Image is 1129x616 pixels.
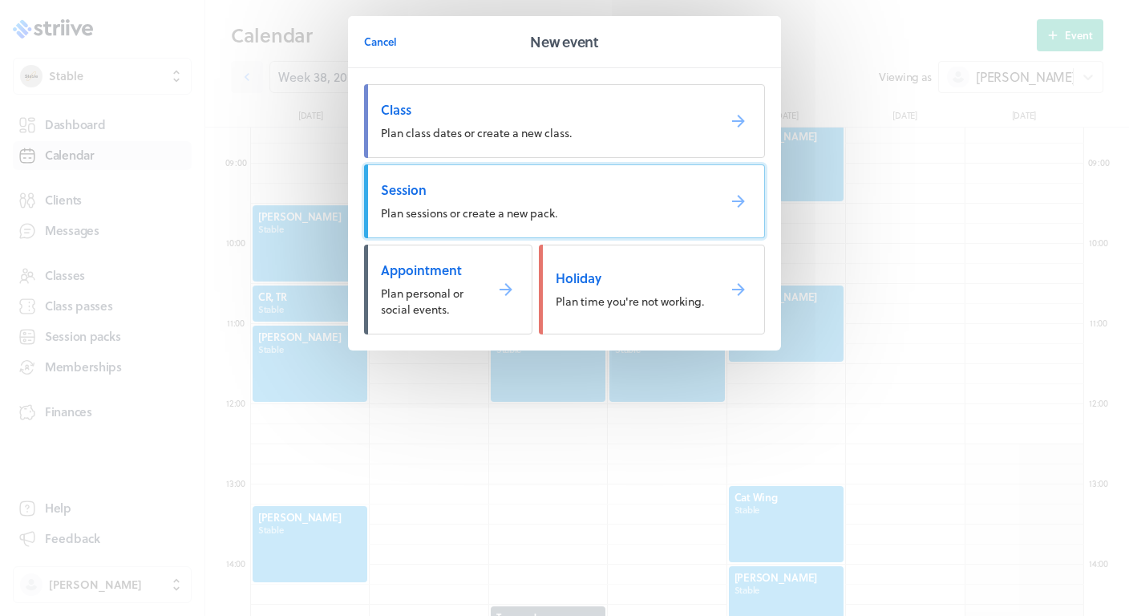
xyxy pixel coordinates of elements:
span: Holiday [556,269,704,287]
span: Plan personal or social events. [381,285,463,318]
span: Class [381,101,704,119]
span: Session [381,181,704,199]
span: Cancel [364,34,397,49]
span: Plan time you're not working. [556,293,704,310]
span: Appointment [381,261,471,279]
span: Plan class dates or create a new class. [381,124,572,141]
button: Cancel [364,26,397,58]
h2: New event [530,30,598,53]
span: Plan sessions or create a new pack. [381,205,557,221]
